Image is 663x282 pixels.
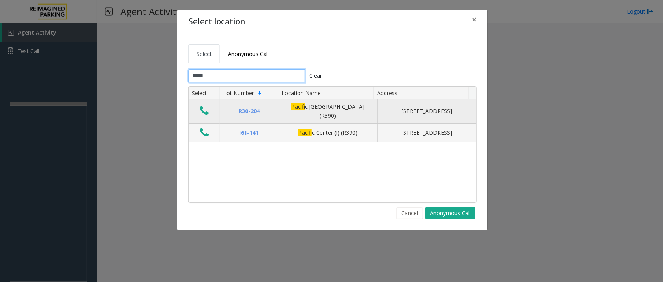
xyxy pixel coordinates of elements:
[223,89,254,97] span: Lot Number
[283,103,372,120] div: ic [GEOGRAPHIC_DATA] (R390)
[228,50,269,57] span: Anonymous Call
[283,129,372,137] div: ic Center (I) (R390)
[225,129,273,137] div: I61-141
[466,10,482,29] button: Close
[291,103,305,110] span: Pacif
[472,14,477,25] span: ×
[382,129,472,137] div: [STREET_ADDRESS]
[225,107,273,115] div: R30-204
[188,44,477,63] ul: Tabs
[197,50,212,57] span: Select
[189,87,476,202] div: Data table
[305,69,327,82] button: Clear
[282,89,321,97] span: Location Name
[298,129,312,136] span: Pacif
[396,207,423,219] button: Cancel
[188,16,245,28] h4: Select location
[377,89,397,97] span: Address
[257,90,263,96] span: Sortable
[189,87,220,100] th: Select
[382,107,472,115] div: [STREET_ADDRESS]
[425,207,475,219] button: Anonymous Call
